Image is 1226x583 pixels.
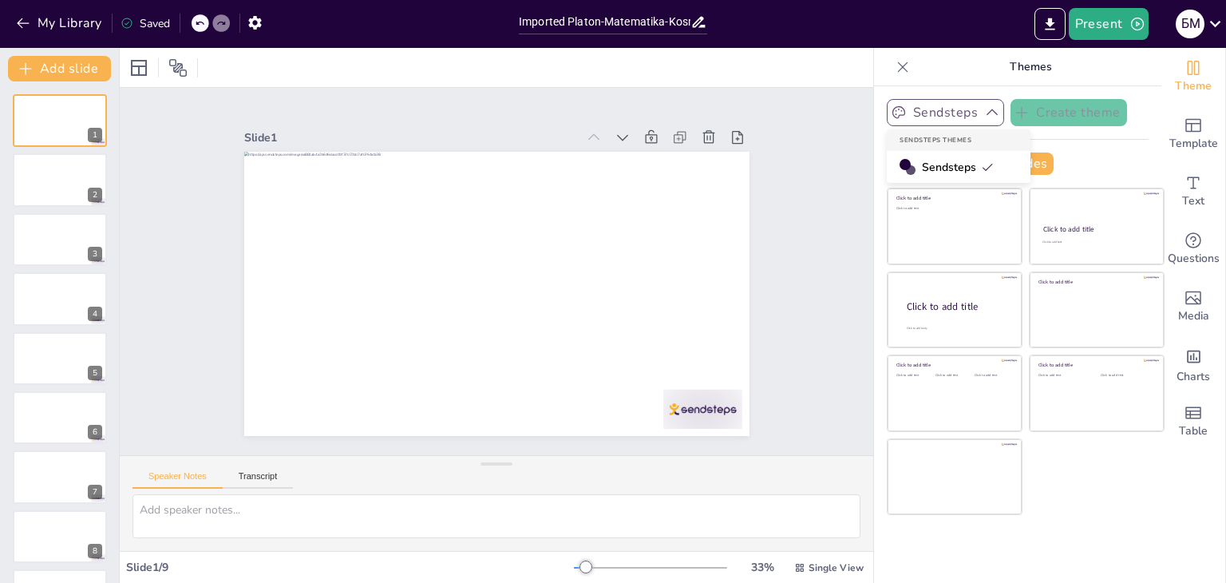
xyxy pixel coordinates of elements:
span: Theme [1175,77,1212,95]
div: 5 [88,366,102,380]
div: Click to add text [935,374,971,378]
div: Click to add text [896,374,932,378]
div: Slide 1 [244,130,577,145]
button: Add slide [8,56,111,81]
div: Slide 1 / 9 [126,560,574,575]
div: Click to add text [896,207,1010,211]
div: 4 [88,307,102,321]
input: Insert title [519,10,690,34]
div: Change the overall theme [1161,48,1225,105]
div: Click to add title [896,195,1010,201]
div: Click to add title [1043,224,1149,234]
div: 4 [13,272,107,325]
span: Single View [809,561,864,574]
div: 1 [88,128,102,142]
div: 2 [13,153,107,206]
button: Speaker Notes [132,471,223,489]
div: 6 [88,425,102,439]
span: Media [1178,307,1209,325]
button: My Library [12,10,109,36]
div: 3 [13,213,107,266]
div: Add ready made slides [1161,105,1225,163]
div: 7 [88,485,102,499]
div: Layout [126,55,152,81]
div: Get real-time input from your audience [1161,220,1225,278]
div: Click to add title [1038,362,1153,368]
div: Add text boxes [1161,163,1225,220]
span: Sendsteps [922,160,994,175]
div: Click to add body [907,326,1007,330]
div: 33 % [743,560,781,575]
div: Sendsteps Themes [887,129,1030,151]
div: Click to add title [1038,279,1153,285]
span: Position [168,58,188,77]
div: 8 [88,544,102,558]
div: Click to add text [1038,374,1089,378]
span: Template [1169,135,1218,153]
button: Sendsteps [887,99,1004,126]
button: Present [1069,8,1149,40]
div: 2 [88,188,102,202]
span: Table [1179,422,1208,440]
div: Click to add text [1101,374,1151,378]
p: Themes [916,48,1145,86]
div: Click to add text [1042,240,1149,244]
div: Add charts and graphs [1161,335,1225,393]
button: Export to PowerPoint [1034,8,1066,40]
div: Click to add title [896,362,1010,368]
div: 7 [13,450,107,503]
div: Click to add text [975,374,1010,378]
span: Text [1182,192,1204,210]
div: 3 [88,247,102,261]
span: Questions [1168,250,1220,268]
div: Add a table [1161,393,1225,450]
div: Click to add title [907,299,1009,313]
div: Б М [1176,10,1204,38]
span: Charts [1177,368,1210,386]
div: 1 [13,94,107,147]
div: Saved [121,16,170,31]
div: 6 [13,391,107,444]
div: 5 [13,332,107,385]
button: Create theme [1010,99,1127,126]
button: Transcript [223,471,294,489]
button: Б М [1176,8,1204,40]
div: 8 [13,510,107,563]
div: Add images, graphics, shapes or video [1161,278,1225,335]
